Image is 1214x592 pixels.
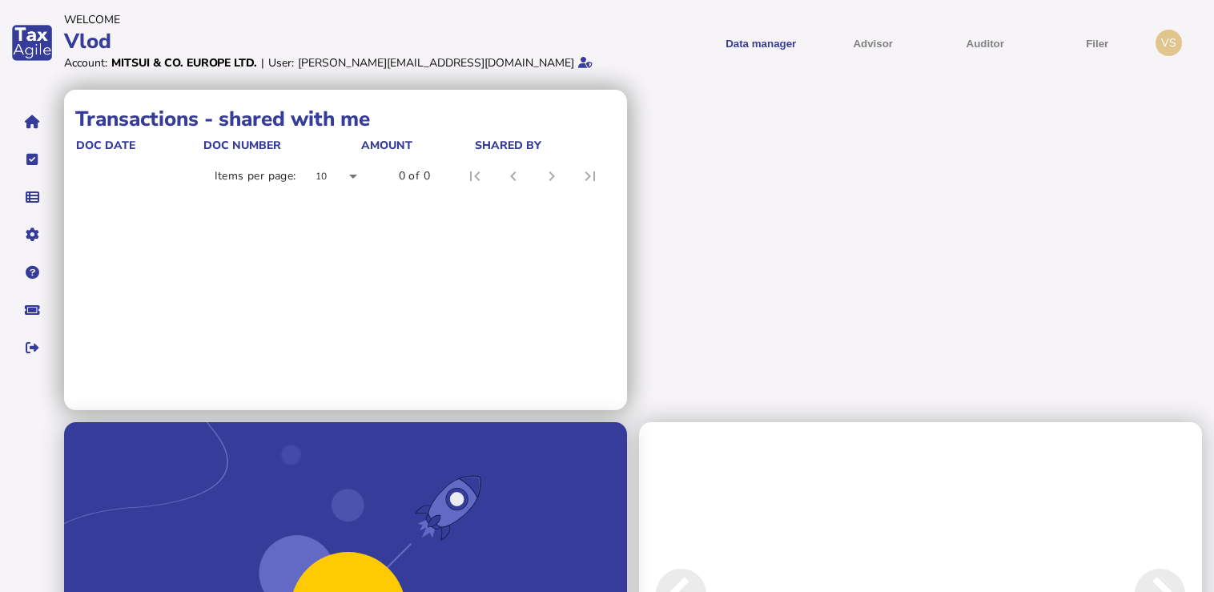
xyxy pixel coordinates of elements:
[268,55,294,70] div: User:
[399,168,430,184] div: 0 of 0
[578,57,593,68] i: Email verified
[76,138,202,153] div: doc date
[15,293,49,327] button: Raise a support ticket
[111,55,257,70] div: Mitsui & Co. Europe Ltd.
[261,55,264,70] div: |
[15,180,49,214] button: Data manager
[822,23,923,62] button: Shows a dropdown of VAT Advisor options
[475,138,613,153] div: shared by
[494,157,533,195] button: Previous page
[15,218,49,252] button: Manage settings
[76,138,135,153] div: doc date
[203,138,281,153] div: doc number
[456,157,494,195] button: First page
[215,168,296,184] div: Items per page:
[1156,30,1182,56] div: Profile settings
[15,143,49,176] button: Tasks
[75,105,616,133] h1: Transactions - shared with me
[15,256,49,289] button: Help pages
[361,138,473,153] div: Amount
[298,55,574,70] div: [PERSON_NAME][EMAIL_ADDRESS][DOMAIN_NAME]
[64,55,107,70] div: Account:
[64,27,602,55] div: Vlod
[203,138,360,153] div: doc number
[571,157,609,195] button: Last page
[15,331,49,364] button: Sign out
[1047,23,1148,62] button: Filer
[26,197,39,198] i: Data manager
[935,23,1035,62] button: Auditor
[64,12,602,27] div: Welcome
[710,23,811,62] button: Shows a dropdown of Data manager options
[610,23,1148,62] menu: navigate products
[361,138,412,153] div: Amount
[475,138,541,153] div: shared by
[533,157,571,195] button: Next page
[15,105,49,139] button: Home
